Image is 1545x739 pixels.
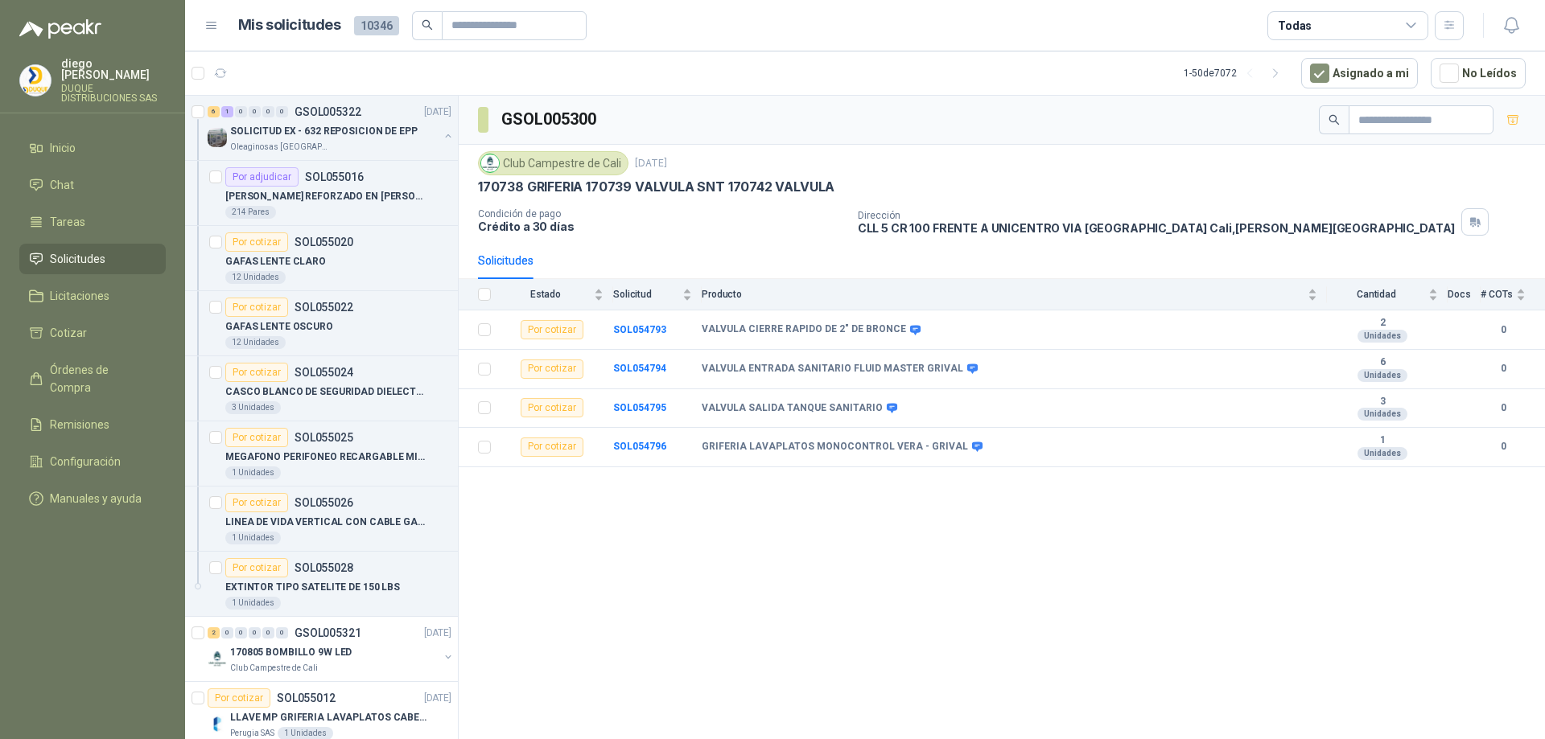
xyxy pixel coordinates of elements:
[478,220,845,233] p: Crédito a 30 días
[295,497,353,508] p: SOL055026
[702,289,1304,300] span: Producto
[208,688,270,708] div: Por cotizar
[295,302,353,313] p: SOL055022
[305,171,364,183] p: SOL055016
[1327,396,1438,409] b: 3
[276,627,288,638] div: 0
[225,189,426,204] p: [PERSON_NAME] REFORZADO EN [PERSON_NAME]
[19,409,166,440] a: Remisiones
[19,207,166,237] a: Tareas
[702,402,883,415] b: VALVULA SALIDA TANQUE SANITARIO
[225,428,288,447] div: Por cotizar
[50,453,121,470] span: Configuración
[185,552,458,617] a: Por cotizarSOL055028EXTINTOR TIPO SATELITE DE 150 LBS1 Unidades
[1184,60,1288,86] div: 1 - 50 de 7072
[1481,361,1526,376] b: 0
[61,84,166,103] p: DUQUE DISTRIBUCIONES SAS
[19,483,166,514] a: Manuales y ayuda
[185,226,458,291] a: Por cotizarSOL055020GAFAS LENTE CLARO12 Unidades
[1327,289,1425,300] span: Cantidad
[208,128,227,147] img: Company Logo
[208,106,220,117] div: 6
[185,161,458,226] a: Por adjudicarSOL055016[PERSON_NAME] REFORZADO EN [PERSON_NAME]214 Pares
[858,221,1456,235] p: CLL 5 CR 100 FRENTE A UNICENTRO VIA [GEOGRAPHIC_DATA] Cali , [PERSON_NAME][GEOGRAPHIC_DATA]
[424,626,451,641] p: [DATE]
[295,562,353,573] p: SOL055028
[19,446,166,477] a: Configuración
[225,384,426,400] p: CASCO BLANCO DE SEGURIDAD DIELECTRICO TIPO II CON BARBUQUEJO
[230,124,418,139] p: SOLICITUD EX - 632 REPOSICION DE EPP
[230,662,318,675] p: Club Campestre de Cali
[225,336,286,349] div: 12 Unidades
[185,421,458,487] a: Por cotizarSOL055025MEGAFONO PERIFONEO RECARGABLE MICROFONO BOCINA GRABACION COLOR ROJO1 Unidades
[50,287,109,305] span: Licitaciones
[613,402,666,413] a: SOL054795
[1358,369,1407,382] div: Unidades
[858,210,1456,221] p: Dirección
[50,361,150,396] span: Órdenes de Compra
[230,710,431,725] p: LLAVE MP GRIFERIA LAVAPLATOS CABEZA EXTRAIBLE
[478,208,845,220] p: Condición de pago
[230,141,332,154] p: Oleaginosas [GEOGRAPHIC_DATA][PERSON_NAME]
[225,532,281,544] div: 1 Unidades
[61,58,166,80] p: diego [PERSON_NAME]
[702,279,1327,310] th: Producto
[613,363,666,374] a: SOL054794
[1481,289,1513,300] span: # COTs
[262,106,274,117] div: 0
[235,106,247,117] div: 0
[230,645,352,660] p: 170805 BOMBILLO 9W LED
[225,254,326,269] p: GAFAS LENTE CLARO
[208,649,227,668] img: Company Logo
[1481,279,1545,310] th: # COTs
[225,167,299,187] div: Por adjudicar
[1329,114,1340,125] span: search
[185,487,458,552] a: Por cotizarSOL055026LINEA DE VIDA VERTICAL CON CABLE GALVANIZADO 3/16" CON GANCHOS DE BLOQUEO DE ...
[521,398,583,417] div: Por cotizar
[613,324,666,335] a: SOL054793
[1358,447,1407,460] div: Unidades
[19,170,166,200] a: Chat
[1278,17,1312,35] div: Todas
[19,244,166,274] a: Solicitudes
[225,597,281,610] div: 1 Unidades
[19,19,101,39] img: Logo peakr
[50,324,87,342] span: Cotizar
[1327,317,1438,330] b: 2
[225,271,286,284] div: 12 Unidades
[50,176,74,194] span: Chat
[208,714,227,733] img: Company Logo
[50,213,85,231] span: Tareas
[424,691,451,706] p: [DATE]
[295,367,353,378] p: SOL055024
[1327,279,1448,310] th: Cantidad
[208,623,455,675] a: 2 0 0 0 0 0 GSOL005321[DATE] Company Logo170805 BOMBILLO 9W LEDClub Campestre de Cali
[208,102,455,154] a: 6 1 0 0 0 0 GSOL005322[DATE] Company LogoSOLICITUD EX - 632 REPOSICION DE EPPOleaginosas [GEOGRAP...
[1481,322,1526,338] b: 0
[185,356,458,421] a: Por cotizarSOL055024CASCO BLANCO DE SEGURIDAD DIELECTRICO TIPO II CON BARBUQUEJO3 Unidades
[295,627,361,638] p: GSOL005321
[225,580,400,595] p: EXTINTOR TIPO SATELITE DE 150 LBS
[19,318,166,348] a: Cotizar
[521,320,583,339] div: Por cotizar
[225,493,288,512] div: Por cotizar
[702,441,968,454] b: GRIFERIA LAVAPLATOS MONOCONTROL VERA - GRIVAL
[481,154,499,172] img: Company Logo
[478,252,534,269] div: Solicitudes
[635,156,667,171] p: [DATE]
[295,106,361,117] p: GSOL005322
[478,151,628,175] div: Club Campestre de Cali
[1481,400,1526,416] b: 0
[277,692,336,704] p: SOL055012
[225,232,288,252] div: Por cotizar
[613,279,702,310] th: Solicitud
[235,627,247,638] div: 0
[478,179,834,195] p: 170738 GRIFERIA 170739 VALVULA SNT 170742 VALVULA
[1431,58,1526,88] button: No Leídos
[19,355,166,403] a: Órdenes de Compra
[1358,330,1407,343] div: Unidades
[221,106,233,117] div: 1
[1448,279,1481,310] th: Docs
